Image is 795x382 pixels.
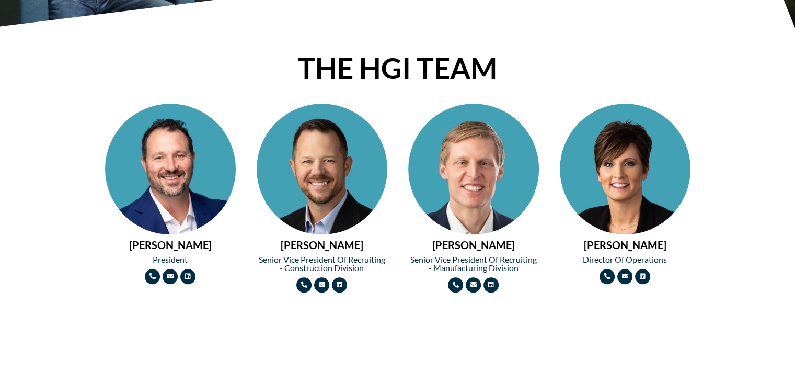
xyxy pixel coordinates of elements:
[560,240,690,250] h2: [PERSON_NAME]
[560,255,690,264] h2: Director of Operations
[408,255,539,272] h2: Senior Vice President of Recruiting - Manufacturing Division
[100,54,696,83] h2: THE HGI TEAM
[257,240,387,250] h2: [PERSON_NAME]
[105,240,236,250] h2: [PERSON_NAME]
[105,255,236,264] h2: President
[257,255,387,272] h2: Senior Vice President of Recruiting - Construction Division
[408,240,539,250] h2: [PERSON_NAME]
